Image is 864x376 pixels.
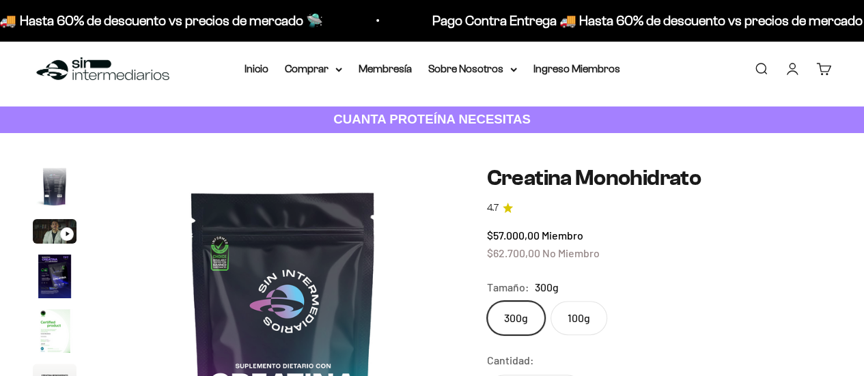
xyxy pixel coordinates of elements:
label: Cantidad: [487,351,534,369]
button: Ir al artículo 5 [33,309,76,357]
a: Membresía [359,63,412,74]
span: 4.7 [487,201,499,216]
span: $57.000,00 [487,229,540,242]
summary: Comprar [285,60,342,78]
img: Creatina Monohidrato [33,164,76,208]
a: Inicio [245,63,268,74]
span: $62.700,00 [487,246,540,259]
a: 4.74.7 de 5.0 estrellas [487,201,831,216]
img: Creatina Monohidrato [33,255,76,298]
legend: Tamaño: [487,278,529,296]
a: Ingreso Miembros [533,63,620,74]
h1: Creatina Monohidrato [487,166,831,190]
span: Miembro [542,229,583,242]
strong: CUANTA PROTEÍNA NECESITAS [333,112,531,126]
button: Ir al artículo 4 [33,255,76,302]
summary: Sobre Nosotros [428,60,517,78]
span: 300g [535,278,559,296]
button: Ir al artículo 2 [33,164,76,212]
img: Creatina Monohidrato [33,309,76,353]
button: Ir al artículo 3 [33,219,76,248]
span: No Miembro [542,246,600,259]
